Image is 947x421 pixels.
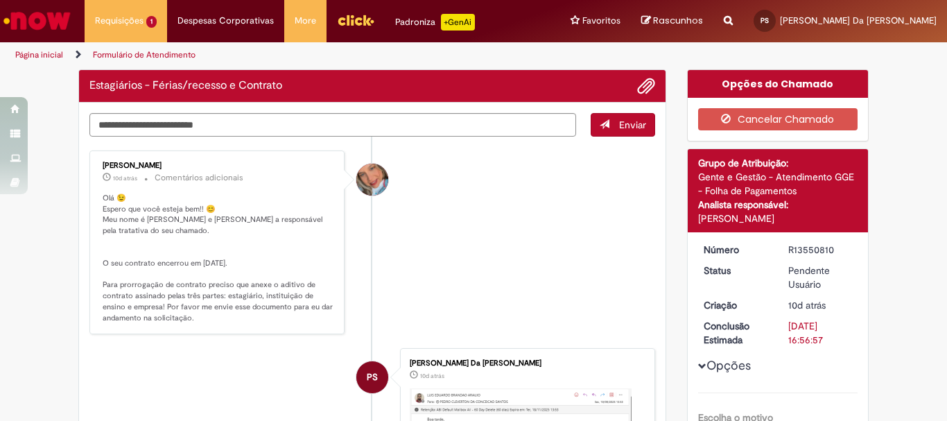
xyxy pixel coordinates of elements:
[761,16,769,25] span: PS
[698,170,858,198] div: Gente e Gestão - Atendimento GGE - Folha de Pagamentos
[356,164,388,196] div: Jacqueline Andrade Galani
[420,372,444,380] time: 19/09/2025 13:56:49
[177,14,274,28] span: Despesas Corporativas
[788,298,853,312] div: 19/09/2025 13:56:54
[155,172,243,184] small: Comentários adicionais
[693,298,779,312] dt: Criação
[788,299,826,311] span: 10d atrás
[395,14,475,31] div: Padroniza
[410,359,641,368] div: [PERSON_NAME] Da [PERSON_NAME]
[146,16,157,28] span: 1
[95,14,144,28] span: Requisições
[693,243,779,257] dt: Número
[788,299,826,311] time: 19/09/2025 13:56:54
[93,49,196,60] a: Formulário de Atendimento
[780,15,937,26] span: [PERSON_NAME] Da [PERSON_NAME]
[420,372,444,380] span: 10d atrás
[788,243,853,257] div: R13550810
[641,15,703,28] a: Rascunhos
[89,113,576,137] textarea: Digite sua mensagem aqui...
[653,14,703,27] span: Rascunhos
[688,70,869,98] div: Opções do Chamado
[367,361,378,394] span: PS
[693,264,779,277] dt: Status
[113,174,137,182] time: 19/09/2025 14:21:16
[1,7,73,35] img: ServiceNow
[10,42,621,68] ul: Trilhas de página
[637,77,655,95] button: Adicionar anexos
[582,14,620,28] span: Favoritos
[295,14,316,28] span: More
[441,14,475,31] p: +GenAi
[698,198,858,212] div: Analista responsável:
[89,80,282,92] h2: Estagiários - Férias/recesso e Contrato Histórico de tíquete
[619,119,646,131] span: Enviar
[15,49,63,60] a: Página inicial
[693,319,779,347] dt: Conclusão Estimada
[788,264,853,291] div: Pendente Usuário
[103,193,333,323] p: Olá 😉 Espero que você esteja bem!! 😊 Meu nome é [PERSON_NAME] e [PERSON_NAME] a responsável pela ...
[113,174,137,182] span: 10d atrás
[698,156,858,170] div: Grupo de Atribuição:
[356,361,388,393] div: Pedro Cleverton Da Conceicao Santos
[591,113,655,137] button: Enviar
[337,10,374,31] img: click_logo_yellow_360x200.png
[698,212,858,225] div: [PERSON_NAME]
[788,319,853,347] div: [DATE] 16:56:57
[103,162,333,170] div: [PERSON_NAME]
[698,108,858,130] button: Cancelar Chamado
